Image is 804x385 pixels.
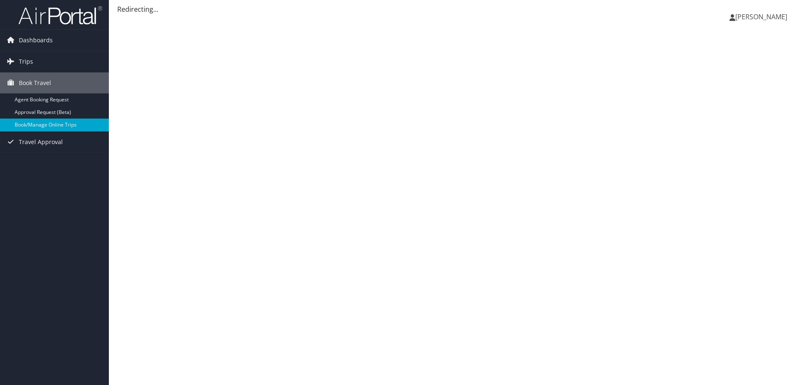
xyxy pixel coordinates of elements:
[729,4,796,29] a: [PERSON_NAME]
[19,30,53,51] span: Dashboards
[19,132,63,152] span: Travel Approval
[19,72,51,93] span: Book Travel
[18,5,102,25] img: airportal-logo.png
[735,12,787,21] span: [PERSON_NAME]
[19,51,33,72] span: Trips
[117,4,796,14] div: Redirecting...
